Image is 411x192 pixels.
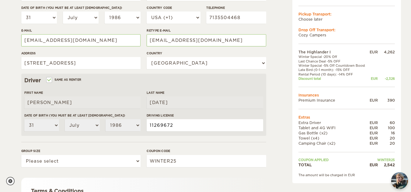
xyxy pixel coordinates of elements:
label: Retype E-mail [147,28,266,33]
td: Towel (x4) [298,136,368,141]
label: Country Code [147,5,200,10]
input: e.g. Street, City, Zip Code [21,57,141,69]
label: Same as renter [47,77,82,83]
div: EUR [368,136,378,141]
div: 390 [378,98,395,103]
div: -2,326 [378,76,395,81]
td: Late Bird (0-1 month): -15% OFF [298,68,368,72]
td: Insurances [298,93,395,98]
div: EUR [368,98,378,103]
td: Gas Bottle (x2) [298,130,368,136]
input: e.g. example@example.com [21,34,141,46]
input: e.g. 1 234 567 890 [206,12,266,24]
label: E-mail [21,28,141,33]
td: Cozy Campers [298,32,395,38]
td: WINTER25 [368,158,395,162]
div: 4,262 [378,49,395,55]
div: Driver [24,77,263,84]
div: EUR [368,130,378,136]
input: e.g. William [24,96,141,109]
div: EUR [368,141,378,146]
input: e.g. Smith [147,96,263,109]
label: Telephone [206,5,266,10]
div: EUR [368,162,378,167]
label: Country [147,51,266,56]
input: e.g. 14789654B [147,119,263,131]
td: Discount total [298,76,368,81]
div: 2,542 [378,162,395,167]
div: 16 [378,130,395,136]
div: EUR [368,49,378,55]
label: Date of birth (You must be at least [DEMOGRAPHIC_DATA]) [24,113,141,118]
div: The amount will be charged in EUR [298,173,395,177]
label: Address [21,51,141,56]
td: Coupon applied [298,158,368,162]
td: Last Chance Deal -5% OFF [298,59,368,63]
img: Freyja at Cozy Campers [391,172,408,189]
div: 20 [378,141,395,146]
td: Winter Special -5% Off Countdown Boost [298,63,368,68]
input: Same as renter [47,79,51,83]
td: Extra Driver [298,120,368,125]
div: 20 [378,136,395,141]
td: Tablet and 4G WIFI [298,125,368,130]
label: Coupon code [147,149,266,153]
td: The Highlander I [298,49,368,55]
div: 100 [378,125,395,130]
td: Choose later [298,17,395,22]
td: Rental Period (10 days): -14% OFF [298,72,368,76]
div: EUR [368,125,378,130]
td: TOTAL [298,162,368,167]
div: Drop Off Transport: [298,27,395,32]
td: Camping Chair (x2) [298,141,368,146]
div: 60 [378,120,395,125]
div: EUR [368,76,378,81]
a: Cookie settings [6,177,19,185]
input: e.g. example@example.com [147,34,266,46]
td: Winter Special -20% Off [298,55,368,59]
td: Extras [298,115,395,120]
label: First Name [24,90,141,95]
button: chat-button [391,172,408,189]
div: Pickup Transport: [298,12,395,17]
label: Date of birth (You must be at least [DEMOGRAPHIC_DATA]) [21,5,141,10]
label: Group size [21,149,141,153]
label: Driving License [147,113,263,118]
label: Last Name [147,90,263,95]
div: EUR [368,120,378,125]
td: Premium Insurance [298,98,368,103]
